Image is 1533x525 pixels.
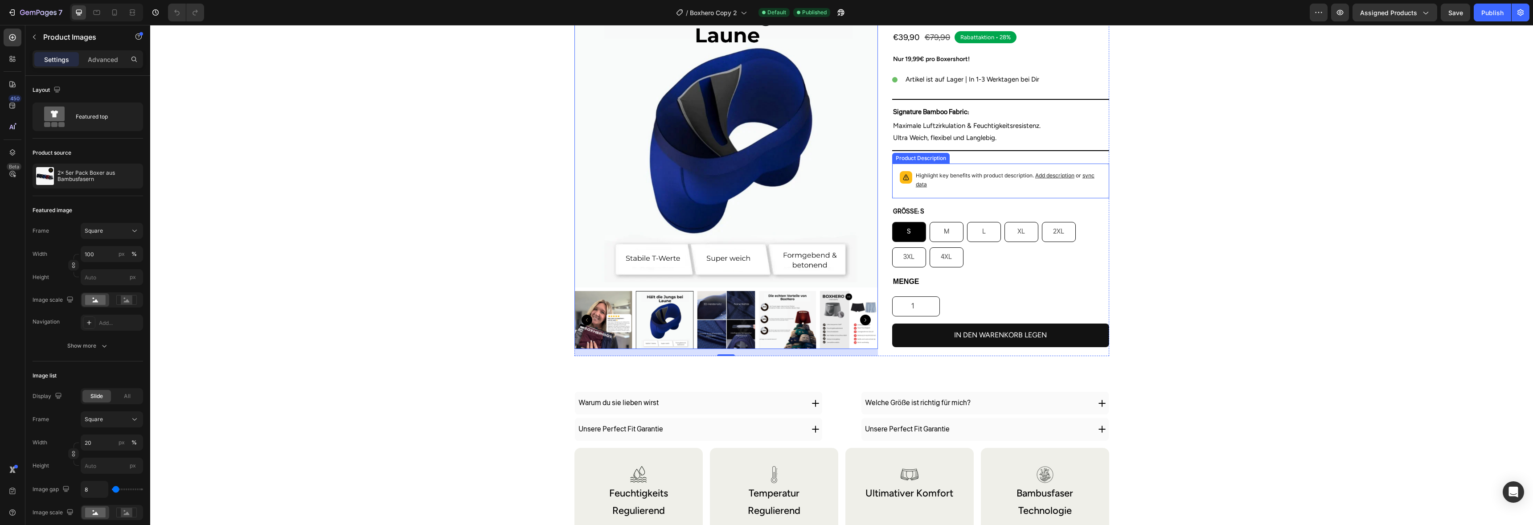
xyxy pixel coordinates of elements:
input: px% [81,435,143,451]
button: Square [81,223,143,239]
span: Default [767,8,786,16]
p: Unsere Perfect Fit Garantie [715,398,799,411]
div: % [131,250,137,258]
div: Rich Text Editor. Editing area: main [742,28,959,41]
p: Maximale Luftzirkulation & Feuchtigkeitsresistenz. [743,95,958,107]
div: px [119,439,125,447]
div: Publish [1481,8,1504,17]
div: 450 [8,95,21,102]
span: 3XL [753,228,764,237]
p: Product Images [43,32,119,42]
p: Ultra Weich, flexibel und Langlebig. [743,107,958,119]
img: gempages_584847272076902981-10d77d58-9893-4c1e-8eb9-e7d10b260c37.webp [615,441,633,459]
div: In den Warenkorb legen [804,304,897,317]
div: Undo/Redo [168,4,204,21]
p: Temperatur Regulierend [578,459,669,495]
button: % [116,249,127,259]
span: Save [1448,9,1463,16]
span: / [686,8,688,17]
span: Square [85,415,103,423]
button: Assigned Products [1353,4,1437,21]
span: XL [867,202,875,211]
span: S [757,202,761,211]
input: px [81,269,143,285]
p: Artikel ist auf Lager | In 1-3 Werktagen bei Dir [755,49,889,61]
div: Product source [33,149,71,157]
div: Featured image [33,206,72,214]
p: Bambusfaser Technologie [849,459,940,495]
legend: Grösse: S [742,180,775,193]
div: Image scale [33,294,75,306]
label: Height [33,462,49,470]
span: Square [85,227,103,235]
label: Frame [33,415,49,423]
div: €79,90 [774,4,801,21]
label: Height [33,273,49,281]
button: In den Warenkorb legen [742,299,959,322]
p: Unsere Perfect Fit Garantie [428,398,513,411]
span: Boxhero Copy 2 [690,8,737,17]
p: MENGE [743,250,958,263]
p: Regulierend [443,477,534,495]
button: % [116,437,127,448]
p: Welche Größe ist richtig für mich? [715,372,820,385]
iframe: Design area [150,25,1533,525]
button: Carousel Next Arrow [710,290,721,300]
button: Carousel Back Arrow [431,290,442,300]
p: Feuchtigkeits [443,459,534,477]
p: Nur 19,99€ pro Boxershort! [743,29,958,40]
div: €39,90 [742,4,770,21]
button: Publish [1474,4,1511,21]
span: Assigned Products [1360,8,1417,17]
div: Image scale [33,507,75,519]
input: px [81,458,143,474]
div: Beta [7,163,21,170]
span: 4XL [791,228,802,237]
div: Add... [99,319,141,327]
div: Featured top [76,107,130,127]
div: px [119,250,125,258]
div: Show more [67,341,109,350]
div: Image list [33,372,57,380]
div: Navigation [33,318,60,326]
span: Add description [885,147,924,154]
span: Slide [90,392,103,400]
p: Ultimativer Komfort [714,459,805,477]
span: 2XL [903,202,914,211]
div: Image gap [33,484,71,496]
span: px [130,462,136,469]
label: Width [33,250,47,258]
div: Display [33,390,64,402]
p: Warum du sie lieben wirst [428,372,508,385]
p: Advanced [88,55,118,64]
img: product feature img [36,167,54,185]
img: gempages_584847272076902981-4250b885-4f35-4060-8e6d-35a1c5d9ea50.webp [750,441,768,459]
p: 7 [58,7,62,18]
button: px [129,249,139,259]
input: Auto [81,481,108,497]
label: Frame [33,227,49,235]
p: 2x 5er Pack Boxer aus Bambusfasern [57,170,139,182]
input: quantity [742,272,789,291]
div: Open Intercom Messenger [1503,481,1524,503]
p: Highlight key benefits with product description. [766,146,951,164]
div: % [131,439,137,447]
img: gempages_584847272076902981-c3aa5503-8d54-49e9-85f2-4d058319a08f.webp [480,441,497,459]
div: Layout [33,84,62,96]
p: Rabattaktion • 28% [810,9,861,15]
span: All [124,392,131,400]
input: px% [81,246,143,262]
span: M [794,202,799,211]
button: Square [81,411,143,427]
button: Show more [33,338,143,354]
span: Published [802,8,827,16]
strong: Signature Bamboo Fabric: [743,82,819,92]
button: px [129,437,139,448]
p: Settings [44,55,69,64]
span: L [832,202,836,211]
button: 7 [4,4,66,21]
img: gempages_584847272076902981-3a04116e-08c5-46c6-a4e5-2fb09d70c36a.svg [742,52,747,57]
label: Width [33,439,47,447]
span: px [130,274,136,280]
button: Save [1441,4,1470,21]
